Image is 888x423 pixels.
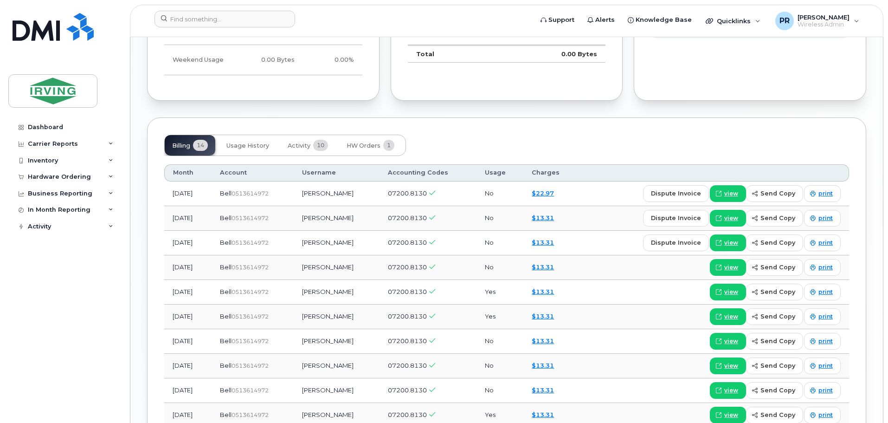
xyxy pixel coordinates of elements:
[347,142,380,150] span: HW Orders
[476,354,524,378] td: No
[779,15,790,26] span: PR
[804,185,841,202] a: print
[760,312,795,321] span: send copy
[220,214,232,221] span: Bell
[760,263,795,272] span: send copy
[388,337,427,345] span: 07200.8130
[818,411,833,419] span: print
[294,329,380,354] td: [PERSON_NAME]
[388,214,427,221] span: 07200.8130
[388,411,427,418] span: 07200.8130
[383,140,394,151] span: 1
[643,210,709,227] button: dispute invoice
[760,337,795,345] span: send copy
[532,362,554,369] a: $13.31
[220,312,232,320] span: Bell
[220,263,232,271] span: Bell
[746,259,803,276] button: send copy
[388,263,427,271] span: 07200.8130
[760,238,795,247] span: send copy
[523,164,579,181] th: Charges
[232,338,269,345] span: 0513614972
[724,312,738,321] span: view
[710,234,746,251] a: view
[476,206,524,231] td: No
[232,411,269,418] span: 0513614972
[769,12,866,30] div: Poirier, Robert
[408,45,517,63] td: Total
[760,386,795,395] span: send copy
[232,288,269,295] span: 0513614972
[532,288,554,295] a: $13.31
[476,280,524,305] td: Yes
[220,386,232,394] span: Bell
[232,313,269,320] span: 0513614972
[476,305,524,329] td: Yes
[710,185,746,202] a: view
[760,214,795,222] span: send copy
[804,333,841,350] a: print
[804,308,841,325] a: print
[232,190,269,197] span: 0513614972
[548,15,574,25] span: Support
[294,231,380,255] td: [PERSON_NAME]
[724,189,738,198] span: view
[804,382,841,399] a: print
[288,142,310,150] span: Activity
[164,305,212,329] td: [DATE]
[388,386,427,394] span: 07200.8130
[651,238,701,247] span: dispute invoice
[581,11,621,29] a: Alerts
[804,284,841,300] a: print
[212,164,294,181] th: Account
[760,287,795,296] span: send copy
[818,362,833,370] span: print
[717,17,751,25] span: Quicklinks
[220,337,232,345] span: Bell
[388,288,427,295] span: 07200.8130
[164,378,212,403] td: [DATE]
[532,239,554,246] a: $13.31
[476,255,524,280] td: No
[746,284,803,300] button: send copy
[532,263,554,271] a: $13.31
[532,386,554,394] a: $13.31
[710,333,746,350] a: view
[818,386,833,395] span: print
[746,358,803,374] button: send copy
[760,361,795,370] span: send copy
[710,210,746,227] a: view
[804,259,841,276] a: print
[294,206,380,231] td: [PERSON_NAME]
[220,411,232,418] span: Bell
[746,234,803,251] button: send copy
[746,382,803,399] button: send copy
[724,362,738,370] span: view
[804,210,841,227] a: print
[724,386,738,395] span: view
[818,189,833,198] span: print
[746,185,803,202] button: send copy
[804,234,841,251] a: print
[164,164,212,181] th: Month
[818,263,833,272] span: print
[476,182,524,206] td: No
[760,410,795,419] span: send copy
[710,259,746,276] a: view
[232,387,269,394] span: 0513614972
[303,45,362,75] td: 0.00%
[388,362,427,369] span: 07200.8130
[710,308,746,325] a: view
[232,264,269,271] span: 0513614972
[388,312,427,320] span: 07200.8130
[164,280,212,305] td: [DATE]
[164,45,237,75] td: Weekend Usage
[476,378,524,403] td: No
[476,329,524,354] td: No
[651,214,701,222] span: dispute invoice
[294,182,380,206] td: [PERSON_NAME]
[388,189,427,197] span: 07200.8130
[294,280,380,305] td: [PERSON_NAME]
[164,255,212,280] td: [DATE]
[818,337,833,345] span: print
